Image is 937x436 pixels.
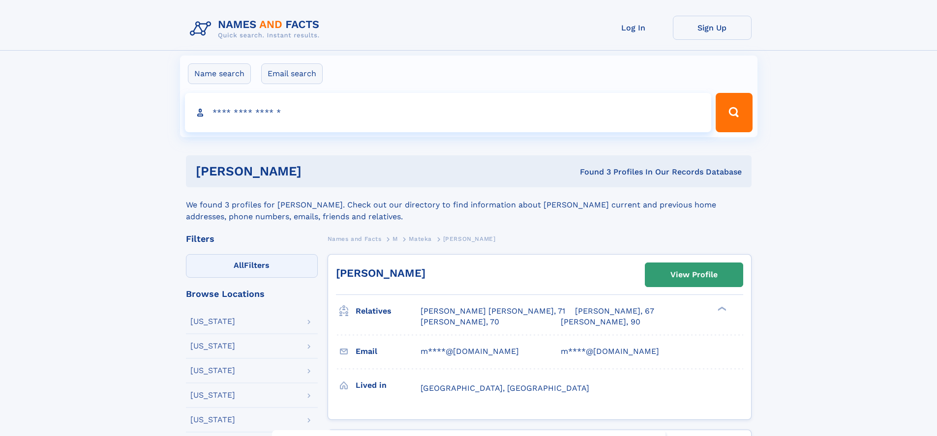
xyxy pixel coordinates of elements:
div: Browse Locations [186,290,318,298]
div: [US_STATE] [190,391,235,399]
div: [US_STATE] [190,416,235,424]
div: Found 3 Profiles In Our Records Database [441,167,742,177]
img: Logo Names and Facts [186,16,328,42]
label: Name search [188,63,251,84]
input: search input [185,93,712,132]
a: Log In [594,16,673,40]
a: [PERSON_NAME], 70 [421,317,499,327]
h3: Email [356,343,421,360]
a: [PERSON_NAME] [PERSON_NAME], 71 [421,306,565,317]
a: Mateka [409,233,432,245]
div: We found 3 profiles for [PERSON_NAME]. Check out our directory to find information about [PERSON_... [186,187,752,223]
a: Names and Facts [328,233,382,245]
label: Email search [261,63,323,84]
div: [US_STATE] [190,342,235,350]
span: [PERSON_NAME] [443,235,496,242]
h3: Lived in [356,377,421,394]
div: [US_STATE] [190,318,235,325]
span: M [393,235,398,242]
span: All [234,261,244,270]
a: M [393,233,398,245]
label: Filters [186,254,318,278]
div: View Profile [670,263,718,286]
a: [PERSON_NAME], 67 [575,306,654,317]
a: [PERSON_NAME] [336,267,425,279]
span: [GEOGRAPHIC_DATA], [GEOGRAPHIC_DATA] [421,383,589,393]
div: ❯ [715,306,727,312]
a: [PERSON_NAME], 90 [561,317,640,327]
a: View Profile [645,263,743,287]
h3: Relatives [356,303,421,320]
h1: [PERSON_NAME] [196,165,441,177]
div: [US_STATE] [190,367,235,375]
span: Mateka [409,235,432,242]
a: Sign Up [673,16,752,40]
button: Search Button [716,93,752,132]
div: Filters [186,234,318,243]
